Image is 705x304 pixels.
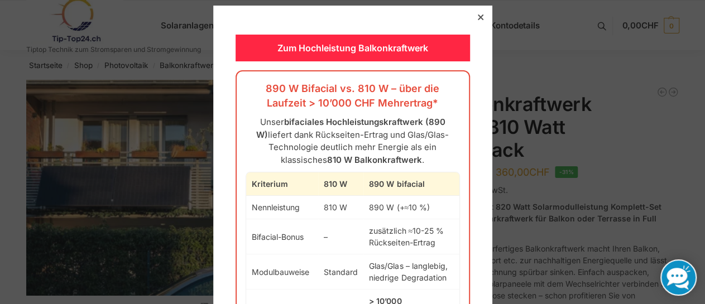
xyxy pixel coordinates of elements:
[327,155,422,165] strong: 810 W Balkonkraftwerk
[246,116,460,166] p: Unser liefert dank Rückseiten-Ertrag und Glas/Glas-Technologie deutlich mehr Energie als ein klas...
[256,117,445,140] strong: bifaciales Hochleistungskraftwerk (890 W)
[318,172,363,196] th: 810 W
[318,196,363,219] td: 810 W
[318,219,363,254] td: –
[246,81,460,110] h3: 890 W Bifacial vs. 810 W – über die Laufzeit > 10’000 CHF Mehrertrag*
[363,219,459,254] td: zusätzlich ≈10-25 % Rückseiten-Ertrag
[246,219,319,254] td: Bifacial-Bonus
[363,254,459,289] td: Glas/Glas – langlebig, niedrige Degradation
[363,196,459,219] td: 890 W (+≈10 %)
[246,172,319,196] th: Kriterium
[318,254,363,289] td: Standard
[246,196,319,219] td: Nennleistung
[246,254,319,289] td: Modulbauweise
[236,35,470,61] div: Zum Hochleistung Balkonkraftwerk
[363,172,459,196] th: 890 W bifacial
